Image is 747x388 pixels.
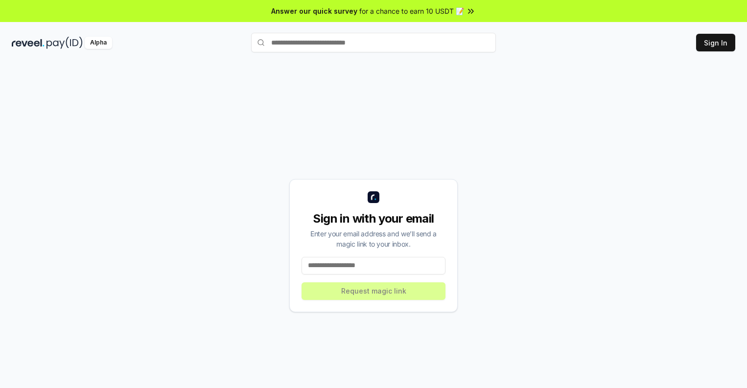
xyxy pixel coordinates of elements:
[359,6,464,16] span: for a chance to earn 10 USDT 📝
[368,191,379,203] img: logo_small
[12,37,45,49] img: reveel_dark
[47,37,83,49] img: pay_id
[302,211,445,227] div: Sign in with your email
[271,6,357,16] span: Answer our quick survey
[85,37,112,49] div: Alpha
[696,34,735,51] button: Sign In
[302,228,445,249] div: Enter your email address and we’ll send a magic link to your inbox.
